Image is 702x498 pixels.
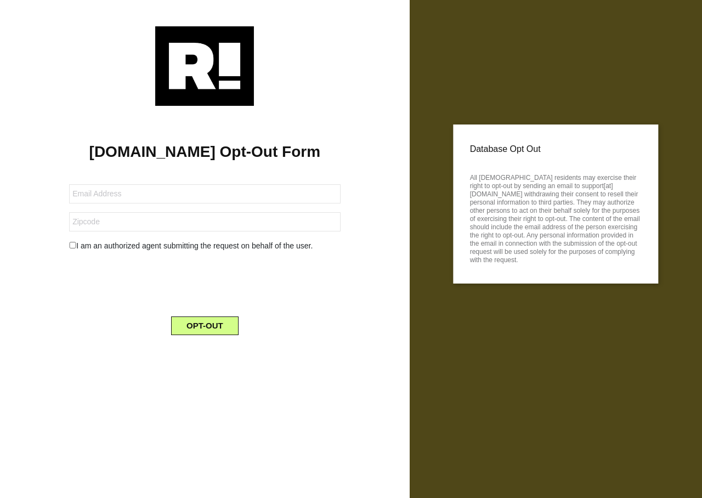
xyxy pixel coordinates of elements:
[155,26,254,106] img: Retention.com
[171,316,239,335] button: OPT-OUT
[470,141,642,157] p: Database Opt Out
[16,143,393,161] h1: [DOMAIN_NAME] Opt-Out Form
[61,240,348,252] div: I am an authorized agent submitting the request on behalf of the user.
[470,171,642,264] p: All [DEMOGRAPHIC_DATA] residents may exercise their right to opt-out by sending an email to suppo...
[69,184,340,203] input: Email Address
[121,261,288,303] iframe: reCAPTCHA
[69,212,340,231] input: Zipcode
